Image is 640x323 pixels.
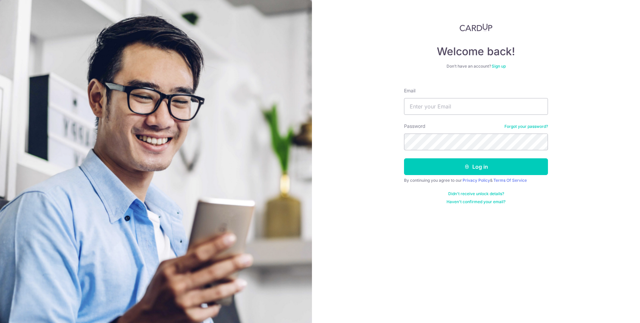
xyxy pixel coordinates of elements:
[448,191,504,196] a: Didn't receive unlock details?
[492,64,506,69] a: Sign up
[404,45,548,58] h4: Welcome back!
[404,64,548,69] div: Don’t have an account?
[493,178,527,183] a: Terms Of Service
[404,98,548,115] input: Enter your Email
[463,178,490,183] a: Privacy Policy
[447,199,505,205] a: Haven't confirmed your email?
[460,23,492,31] img: CardUp Logo
[404,178,548,183] div: By continuing you agree to our &
[404,123,425,130] label: Password
[404,158,548,175] button: Log in
[404,87,415,94] label: Email
[504,124,548,129] a: Forgot your password?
